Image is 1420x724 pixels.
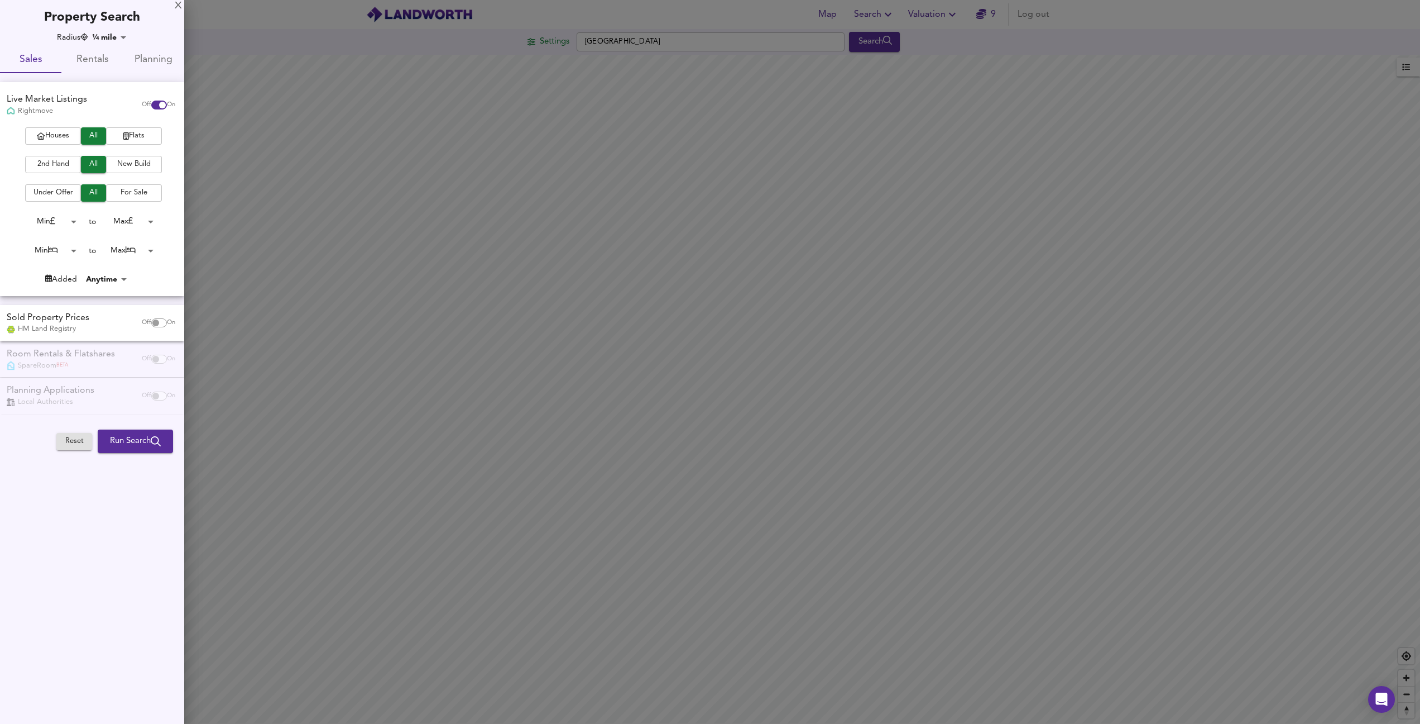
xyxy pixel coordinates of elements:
[81,184,106,202] button: All
[89,32,130,43] div: ¼ mile
[1368,686,1395,713] div: Open Intercom Messenger
[96,213,157,230] div: Max
[45,274,77,285] div: Added
[7,312,89,325] div: Sold Property Prices
[25,127,81,145] button: Houses
[7,93,87,106] div: Live Market Listings
[106,156,162,173] button: New Build
[175,2,182,10] div: X
[31,187,75,199] span: Under Offer
[25,184,81,202] button: Under Offer
[112,187,156,199] span: For Sale
[7,51,55,69] span: Sales
[7,324,89,334] div: HM Land Registry
[96,242,157,259] div: Max
[87,158,100,171] span: All
[112,130,156,142] span: Flats
[56,433,92,450] button: Reset
[25,156,81,173] button: 2nd Hand
[31,158,75,171] span: 2nd Hand
[81,127,106,145] button: All
[83,274,131,285] div: Anytime
[112,158,156,171] span: New Build
[98,430,173,453] button: Run Search
[87,187,100,199] span: All
[106,127,162,145] button: Flats
[7,326,15,334] img: Land Registry
[62,435,87,448] span: Reset
[19,242,80,259] div: Min
[81,156,106,173] button: All
[68,51,116,69] span: Rentals
[167,101,175,109] span: On
[57,32,88,43] div: Radius
[89,216,96,227] div: to
[142,101,151,109] span: Off
[89,245,96,256] div: to
[31,130,75,142] span: Houses
[7,106,87,116] div: Rightmove
[142,318,151,327] span: Off
[110,434,161,449] span: Run Search
[129,51,177,69] span: Planning
[167,318,175,327] span: On
[87,130,100,142] span: All
[106,184,162,202] button: For Sale
[19,213,80,230] div: Min
[7,107,15,116] img: Rightmove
